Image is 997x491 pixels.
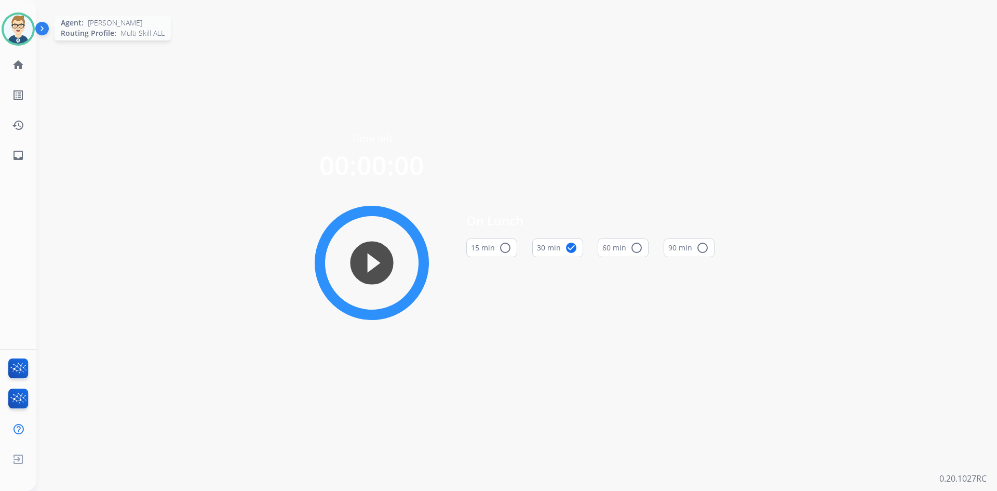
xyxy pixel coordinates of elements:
[939,472,987,485] p: 0.20.1027RC
[499,242,511,254] mat-icon: radio_button_unchecked
[12,149,24,162] mat-icon: inbox
[466,211,715,230] span: On Lunch
[565,242,577,254] mat-icon: check_circle
[351,131,393,146] span: Time left
[61,18,84,28] span: Agent:
[12,119,24,131] mat-icon: history
[532,238,583,257] button: 30 min
[696,242,709,254] mat-icon: radio_button_unchecked
[630,242,643,254] mat-icon: radio_button_unchecked
[61,28,116,38] span: Routing Profile:
[366,257,378,269] mat-icon: play_circle_filled
[88,18,142,28] span: [PERSON_NAME]
[4,15,33,44] img: avatar
[664,238,715,257] button: 90 min
[319,148,424,183] span: 00:00:00
[598,238,649,257] button: 60 min
[12,89,24,101] mat-icon: list_alt
[12,59,24,71] mat-icon: home
[120,28,165,38] span: Multi Skill ALL
[466,238,517,257] button: 15 min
